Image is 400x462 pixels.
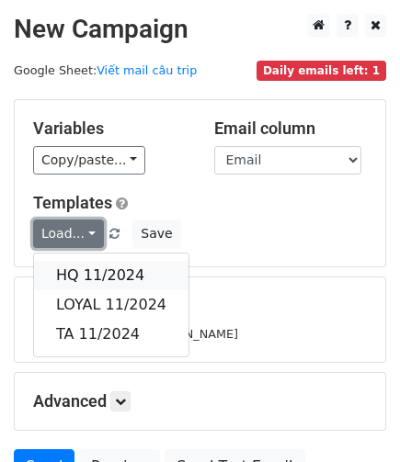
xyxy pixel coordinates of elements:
[34,261,189,290] a: HQ 11/2024
[33,220,104,248] a: Load...
[33,391,367,411] h5: Advanced
[33,327,238,341] small: [EMAIL_ADDRESS][DOMAIN_NAME]
[14,63,197,77] small: Google Sheet:
[34,290,189,320] a: LOYAL 11/2024
[257,63,386,77] a: Daily emails left: 1
[33,193,112,212] a: Templates
[14,14,386,45] h2: New Campaign
[214,118,368,139] h5: Email column
[34,320,189,349] a: TA 11/2024
[33,296,367,316] h5: 1 Recipients
[308,374,400,462] iframe: Chat Widget
[132,220,180,248] button: Save
[97,63,197,77] a: Viết mail câu trip
[33,146,145,175] a: Copy/paste...
[33,118,187,139] h5: Variables
[257,61,386,81] span: Daily emails left: 1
